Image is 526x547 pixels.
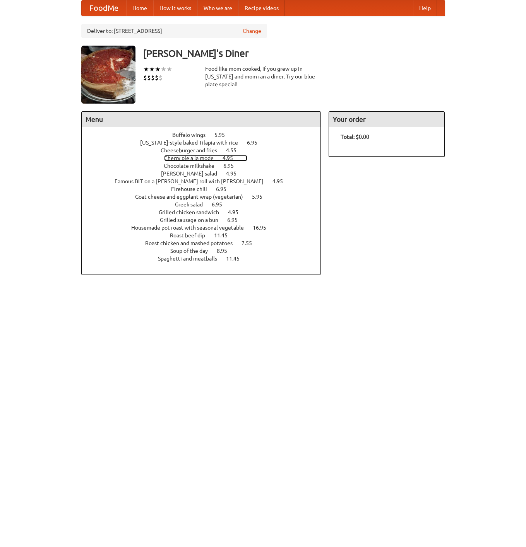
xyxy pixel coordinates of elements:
span: Famous BLT on a [PERSON_NAME] roll with [PERSON_NAME] [115,178,271,184]
span: 4.95 [228,209,246,215]
div: Deliver to: [STREET_ADDRESS] [81,24,267,38]
span: 5.95 [252,194,270,200]
a: Home [126,0,153,16]
span: 6.95 [247,140,265,146]
a: [PERSON_NAME] salad 4.95 [161,170,251,177]
span: 6.95 [223,163,242,169]
span: Roast chicken and mashed potatoes [145,240,240,246]
a: Soup of the day 8.95 [170,248,242,254]
a: Roast chicken and mashed potatoes 7.55 [145,240,266,246]
span: 5.95 [214,132,233,138]
a: Goat cheese and eggplant wrap (vegetarian) 5.95 [135,194,277,200]
span: [PERSON_NAME] salad [161,170,225,177]
span: 4.95 [223,155,241,161]
a: Greek salad 6.95 [175,201,236,208]
h3: [PERSON_NAME]'s Diner [143,46,445,61]
a: Spaghetti and meatballs 11.45 [158,256,254,262]
span: 4.55 [226,147,244,153]
a: Change [243,27,261,35]
a: Chocolate milkshake 6.95 [164,163,248,169]
li: ★ [161,65,166,73]
li: $ [155,73,159,82]
span: Soup of the day [170,248,216,254]
span: 11.45 [226,256,247,262]
a: How it works [153,0,197,16]
li: ★ [149,65,155,73]
span: Buffalo wings [172,132,213,138]
a: Cherry pie a la mode 4.95 [164,155,247,161]
a: Famous BLT on a [PERSON_NAME] roll with [PERSON_NAME] 4.95 [115,178,297,184]
span: 6.95 [212,201,230,208]
a: Housemade pot roast with seasonal vegetable 16.95 [131,225,281,231]
a: Buffalo wings 5.95 [172,132,239,138]
span: 6.95 [227,217,245,223]
b: Total: $0.00 [341,134,369,140]
img: angular.jpg [81,46,135,104]
span: Roast beef dip [170,232,213,239]
li: ★ [166,65,172,73]
span: Firehouse chili [171,186,215,192]
h4: Your order [329,112,444,127]
li: $ [159,73,163,82]
span: 16.95 [253,225,274,231]
h4: Menu [82,112,321,127]
a: Grilled sausage on a bun 6.95 [160,217,252,223]
a: Who we are [197,0,238,16]
li: $ [143,73,147,82]
li: $ [151,73,155,82]
span: Spaghetti and meatballs [158,256,225,262]
span: 4.95 [272,178,291,184]
span: Cherry pie a la mode [164,155,221,161]
a: Recipe videos [238,0,285,16]
a: Firehouse chili 6.95 [171,186,241,192]
div: Food like mom cooked, if you grew up in [US_STATE] and mom ran a diner. Try our blue plate special! [205,65,321,88]
span: Goat cheese and eggplant wrap (vegetarian) [135,194,251,200]
span: Cheeseburger and fries [161,147,225,153]
span: 7.55 [242,240,260,246]
span: 8.95 [217,248,235,254]
a: FoodMe [82,0,126,16]
a: Help [413,0,437,16]
span: Grilled sausage on a bun [160,217,226,223]
a: [US_STATE]-style baked Tilapia with rice 6.95 [140,140,272,146]
span: 6.95 [216,186,234,192]
span: [US_STATE]-style baked Tilapia with rice [140,140,246,146]
span: Housemade pot roast with seasonal vegetable [131,225,252,231]
a: Grilled chicken sandwich 4.95 [159,209,253,215]
a: Cheeseburger and fries 4.55 [161,147,251,153]
a: Roast beef dip 11.45 [170,232,242,239]
li: $ [147,73,151,82]
span: Greek salad [175,201,211,208]
span: Chocolate milkshake [164,163,222,169]
span: 4.95 [226,170,244,177]
span: Grilled chicken sandwich [159,209,227,215]
span: 11.45 [214,232,235,239]
li: ★ [155,65,161,73]
li: ★ [143,65,149,73]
